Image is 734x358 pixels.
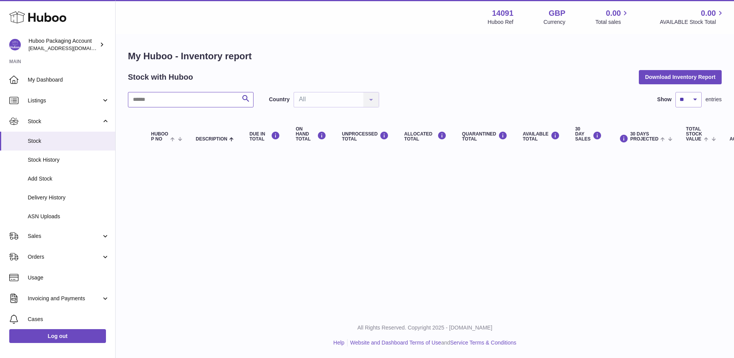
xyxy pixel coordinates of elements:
span: entries [705,96,722,103]
div: UNPROCESSED Total [342,131,389,142]
span: Total sales [595,18,630,26]
span: Stock [28,137,109,145]
a: 0.00 AVAILABLE Stock Total [660,8,725,26]
li: and [348,339,516,346]
label: Country [269,96,290,103]
div: 30 DAY SALES [575,127,602,142]
strong: 14091 [492,8,514,18]
img: internalAdmin-14091@internal.huboo.com [9,39,21,50]
span: Stock [28,118,101,125]
span: Delivery History [28,194,109,201]
span: Cases [28,316,109,323]
div: Currency [544,18,566,26]
span: 30 DAYS PROJECTED [630,132,658,142]
div: DUE IN TOTAL [249,131,280,142]
div: Huboo Packaging Account [29,37,98,52]
div: Huboo Ref [488,18,514,26]
a: Website and Dashboard Terms of Use [350,340,441,346]
a: 0.00 Total sales [595,8,630,26]
span: Add Stock [28,175,109,182]
span: Description [196,137,227,142]
span: 0.00 [606,8,621,18]
span: Orders [28,253,101,261]
button: Download Inventory Report [639,70,722,84]
span: Sales [28,233,101,240]
span: ASN Uploads [28,213,109,220]
span: Stock History [28,156,109,164]
span: Usage [28,274,109,281]
p: All Rights Reserved. Copyright 2025 - [DOMAIN_NAME] [122,324,728,331]
span: AVAILABLE Stock Total [660,18,725,26]
span: Total stock value [686,127,702,142]
strong: GBP [549,8,565,18]
span: Invoicing and Payments [28,295,101,302]
div: ON HAND Total [296,127,326,142]
div: AVAILABLE Total [523,131,560,142]
div: ALLOCATED Total [404,131,447,142]
h1: My Huboo - Inventory report [128,50,722,62]
a: Log out [9,329,106,343]
h2: Stock with Huboo [128,72,193,82]
div: QUARANTINED Total [462,131,507,142]
span: 0.00 [701,8,716,18]
label: Show [657,96,672,103]
span: [EMAIL_ADDRESS][DOMAIN_NAME] [29,45,113,51]
a: Service Terms & Conditions [450,340,516,346]
a: Help [333,340,344,346]
span: Listings [28,97,101,104]
span: My Dashboard [28,76,109,84]
span: Huboo P no [151,132,168,142]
